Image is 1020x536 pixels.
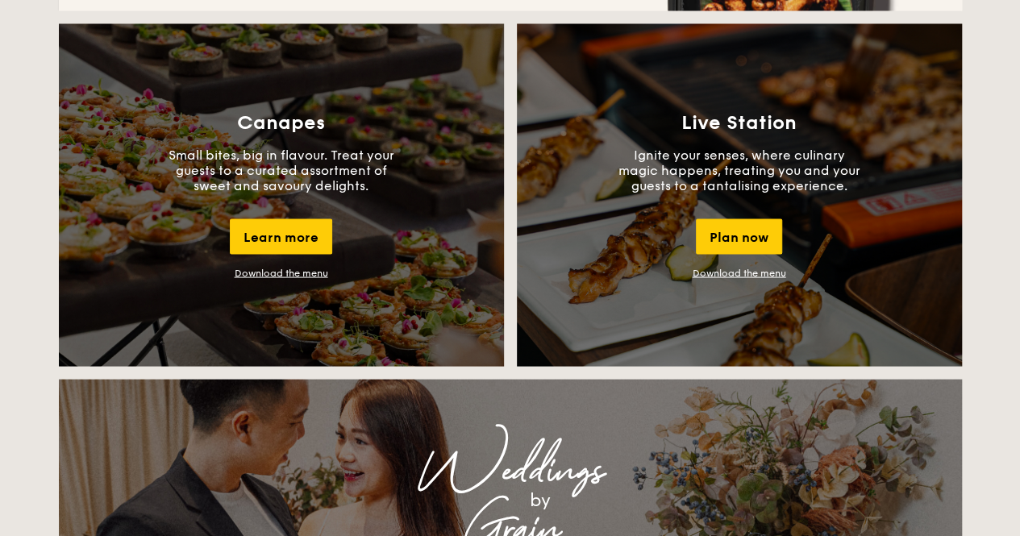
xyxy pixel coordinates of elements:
[235,267,328,278] a: Download the menu
[260,485,820,514] div: by
[696,218,782,254] div: Plan now
[201,456,820,485] div: Weddings
[160,147,402,193] p: Small bites, big in flavour. Treat your guests to a curated assortment of sweet and savoury delig...
[693,267,786,278] a: Download the menu
[618,147,860,193] p: Ignite your senses, where culinary magic happens, treating you and your guests to a tantalising e...
[237,111,325,134] h3: Canapes
[681,111,797,134] h3: Live Station
[230,218,332,254] div: Learn more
